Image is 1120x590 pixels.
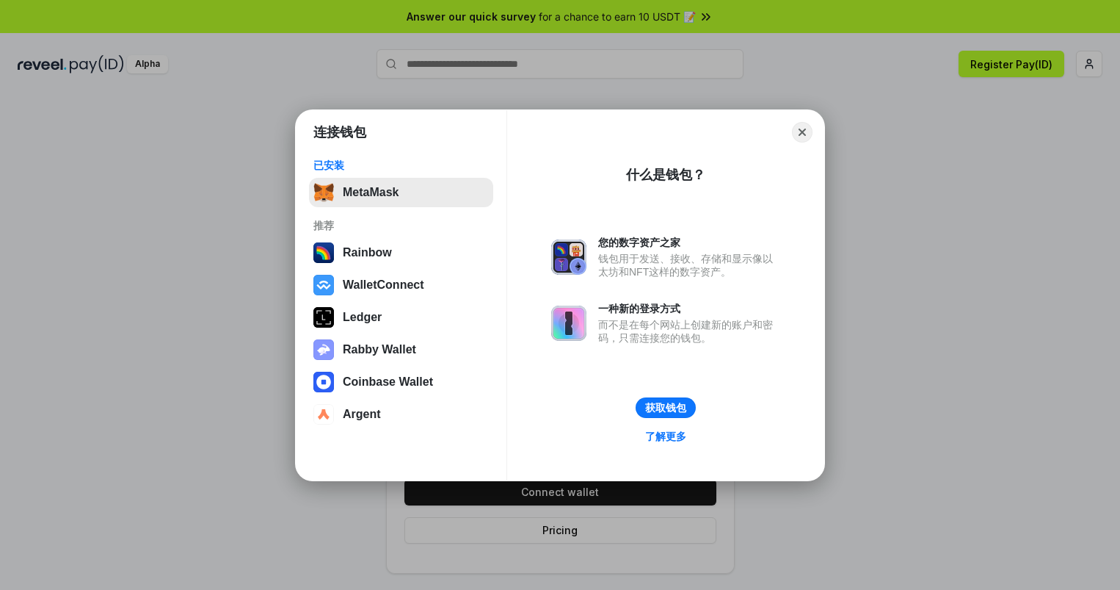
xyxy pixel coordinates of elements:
div: Coinbase Wallet [343,375,433,389]
button: Close [792,122,812,143]
div: 了解更多 [645,430,686,443]
div: 一种新的登录方式 [598,302,780,315]
img: svg+xml,%3Csvg%20width%3D%2228%22%20height%3D%2228%22%20viewBox%3D%220%200%2028%2028%22%20fill%3D... [313,275,334,295]
img: svg+xml,%3Csvg%20width%3D%2228%22%20height%3D%2228%22%20viewBox%3D%220%200%2028%2028%22%20fill%3D... [313,372,334,392]
div: Ledger [343,311,382,324]
h1: 连接钱包 [313,123,366,141]
div: Argent [343,408,381,421]
div: Rainbow [343,246,392,259]
div: 获取钱包 [645,401,686,414]
div: 而不是在每个网站上创建新的账户和密码，只需连接您的钱包。 [598,318,780,345]
div: WalletConnect [343,278,424,292]
div: 推荐 [313,219,489,232]
img: svg+xml,%3Csvg%20xmlns%3D%22http%3A%2F%2Fwww.w3.org%2F2000%2Fsvg%22%20fill%3D%22none%22%20viewBox... [313,339,334,360]
button: MetaMask [309,178,493,207]
div: 钱包用于发送、接收、存储和显示像以太坊和NFT这样的数字资产。 [598,252,780,278]
div: 已安装 [313,159,489,172]
button: WalletConnect [309,270,493,300]
button: Rainbow [309,238,493,267]
button: Coinbase Wallet [309,367,493,397]
button: Rabby Wallet [309,335,493,364]
img: svg+xml,%3Csvg%20xmlns%3D%22http%3A%2F%2Fwww.w3.org%2F2000%2Fsvg%22%20fill%3D%22none%22%20viewBox... [551,306,586,341]
div: Rabby Wallet [343,343,416,356]
img: svg+xml,%3Csvg%20width%3D%22120%22%20height%3D%22120%22%20viewBox%3D%220%200%20120%20120%22%20fil... [313,242,334,263]
div: 什么是钱包？ [626,166,705,184]
img: svg+xml,%3Csvg%20xmlns%3D%22http%3A%2F%2Fwww.w3.org%2F2000%2Fsvg%22%20fill%3D%22none%22%20viewBox... [551,240,586,275]
img: svg+xml,%3Csvg%20width%3D%2228%22%20height%3D%2228%22%20viewBox%3D%220%200%2028%2028%22%20fill%3D... [313,404,334,425]
a: 了解更多 [636,427,695,446]
button: 获取钱包 [636,397,696,418]
button: Ledger [309,303,493,332]
img: svg+xml,%3Csvg%20fill%3D%22none%22%20height%3D%2233%22%20viewBox%3D%220%200%2035%2033%22%20width%... [313,182,334,203]
button: Argent [309,400,493,429]
div: 您的数字资产之家 [598,236,780,249]
img: svg+xml,%3Csvg%20xmlns%3D%22http%3A%2F%2Fwww.w3.org%2F2000%2Fsvg%22%20width%3D%2228%22%20height%3... [313,307,334,328]
div: MetaMask [343,186,399,199]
